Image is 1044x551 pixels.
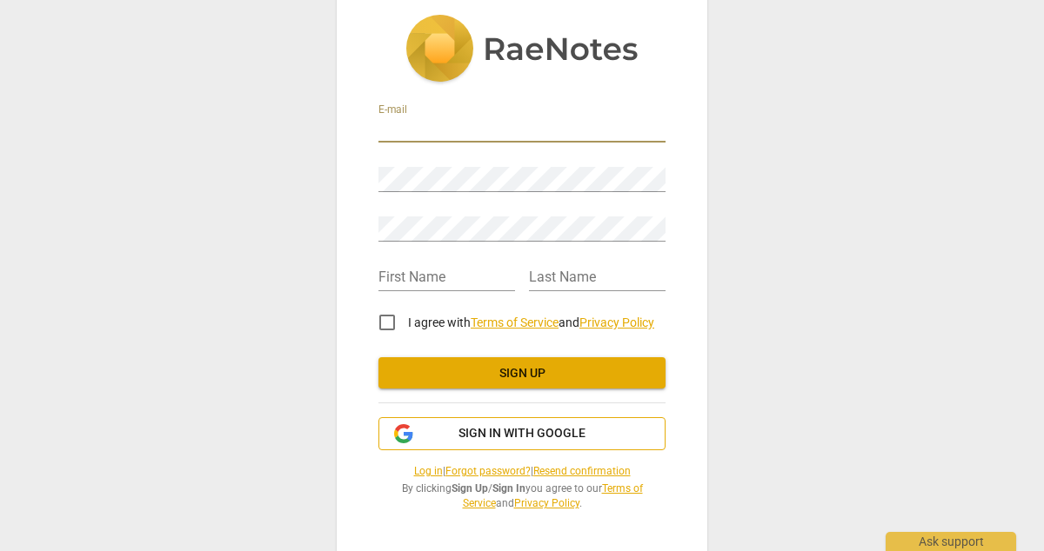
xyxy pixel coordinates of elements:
[392,365,652,382] span: Sign up
[408,315,654,329] span: I agree with and
[378,464,666,479] span: | |
[405,15,639,86] img: 5ac2273c67554f335776073100b6d88f.svg
[458,425,586,442] span: Sign in with Google
[378,417,666,450] button: Sign in with Google
[378,105,407,116] label: E-mail
[445,465,531,477] a: Forgot password?
[378,357,666,388] button: Sign up
[579,315,654,329] a: Privacy Policy
[514,497,579,509] a: Privacy Policy
[471,315,559,329] a: Terms of Service
[463,482,643,509] a: Terms of Service
[533,465,631,477] a: Resend confirmation
[452,482,488,495] b: Sign Up
[492,482,525,495] b: Sign In
[414,465,443,477] a: Log in
[886,532,1016,551] div: Ask support
[378,481,666,510] span: By clicking / you agree to our and .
